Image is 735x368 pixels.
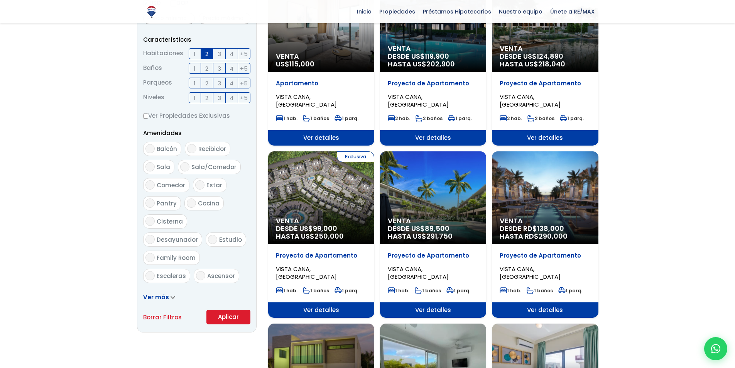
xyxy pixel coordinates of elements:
span: 119,900 [425,51,449,61]
span: Propiedades [375,6,419,17]
span: VISTA CANA, [GEOGRAPHIC_DATA] [276,93,337,109]
p: Proyecto de Apartamento [500,80,590,87]
span: Ver detalles [268,130,374,146]
p: Proyecto de Apartamento [500,252,590,259]
span: 291,750 [426,231,453,241]
span: 1 parq. [335,287,358,294]
span: 2 hab. [388,115,410,122]
span: 1 parq. [335,115,358,122]
span: 1 parq. [448,115,472,122]
a: Ver más [143,293,175,301]
span: 115,000 [289,59,314,69]
span: Estar [206,181,222,189]
span: US$ [276,59,314,69]
span: 2 [205,64,208,73]
a: Borrar Filtros [143,312,182,322]
span: Venta [388,45,478,53]
span: +5 [240,78,248,88]
span: +5 [240,49,248,59]
span: Venta [276,53,367,60]
span: 3 [218,64,221,73]
input: Pantry [145,198,155,208]
span: 1 [194,93,196,103]
span: 2 baños [527,115,554,122]
input: Sala [145,162,155,171]
input: Sala/Comedor [180,162,189,171]
span: 1 baños [415,287,441,294]
span: Estudio [219,236,242,244]
p: Proyecto de Apartamento [276,252,367,259]
span: 138,000 [537,224,564,233]
span: Pantry [157,199,177,207]
span: 1 baños [303,287,329,294]
input: Cisterna [145,217,155,226]
span: Ver detalles [492,302,598,318]
span: VISTA CANA, [GEOGRAPHIC_DATA] [276,265,337,281]
span: 1 [194,49,196,59]
span: Sala/Comedor [191,163,237,171]
span: 1 hab. [500,287,521,294]
span: Venta [276,217,367,225]
span: 1 parq. [558,287,582,294]
span: 4 [230,78,233,88]
span: Recibidor [198,145,226,153]
span: DESDE RD$ [500,225,590,240]
span: 1 [194,64,196,73]
label: Ver Propiedades Exclusivas [143,111,250,120]
span: +5 [240,64,248,73]
input: Estar [195,180,204,190]
span: 89,500 [425,224,449,233]
span: Cisterna [157,217,183,226]
span: Ver detalles [268,302,374,318]
span: +5 [240,93,248,103]
span: 4 [230,64,233,73]
span: Niveles [143,92,164,103]
img: Logo de REMAX [145,5,158,19]
button: Aplicar [206,310,250,324]
span: DESDE US$ [388,53,478,68]
span: Family Room [157,254,196,262]
p: Proyecto de Apartamento [388,80,478,87]
span: 1 baños [527,287,553,294]
span: Ver detalles [380,302,486,318]
span: Únete a RE/MAX [546,6,598,17]
span: HASTA US$ [388,60,478,68]
span: 1 hab. [276,115,297,122]
span: Nuestro equipo [495,6,546,17]
span: Comedor [157,181,185,189]
span: DESDE US$ [500,53,590,68]
span: Ver detalles [492,130,598,146]
a: Venta DESDE RD$138,000 HASTA RD$290,000 Proyecto de Apartamento VISTA CANA, [GEOGRAPHIC_DATA] 1 h... [492,151,598,318]
span: VISTA CANA, [GEOGRAPHIC_DATA] [500,93,561,109]
span: Ver detalles [380,130,486,146]
input: Cocina [187,198,196,208]
span: VISTA CANA, [GEOGRAPHIC_DATA] [388,265,449,281]
span: 202,900 [426,59,455,69]
span: VISTA CANA, [GEOGRAPHIC_DATA] [388,93,449,109]
span: 4 [230,49,233,59]
a: Exclusiva Venta DESDE US$99,000 HASTA US$250,000 Proyecto de Apartamento VISTA CANA, [GEOGRAPHIC_... [268,151,374,318]
p: Amenidades [143,128,250,138]
span: HASTA US$ [500,60,590,68]
input: Family Room [145,253,155,262]
span: 3 [218,93,221,103]
span: 99,000 [313,224,337,233]
span: VISTA CANA, [GEOGRAPHIC_DATA] [500,265,561,281]
span: 1 parq. [446,287,470,294]
span: Inicio [353,6,375,17]
span: Venta [500,217,590,225]
span: 290,000 [539,231,568,241]
span: Balcón [157,145,177,153]
span: HASTA RD$ [500,232,590,240]
span: Escaleras [157,272,186,280]
span: Venta [388,217,478,225]
p: Proyecto de Apartamento [388,252,478,259]
span: Ascensor [207,272,235,280]
span: HASTA US$ [388,232,478,240]
span: Venta [500,45,590,53]
span: 4 [230,93,233,103]
span: 1 baños [303,115,329,122]
span: Parqueos [143,78,172,88]
span: 2 hab. [500,115,522,122]
span: Desayunador [157,236,198,244]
